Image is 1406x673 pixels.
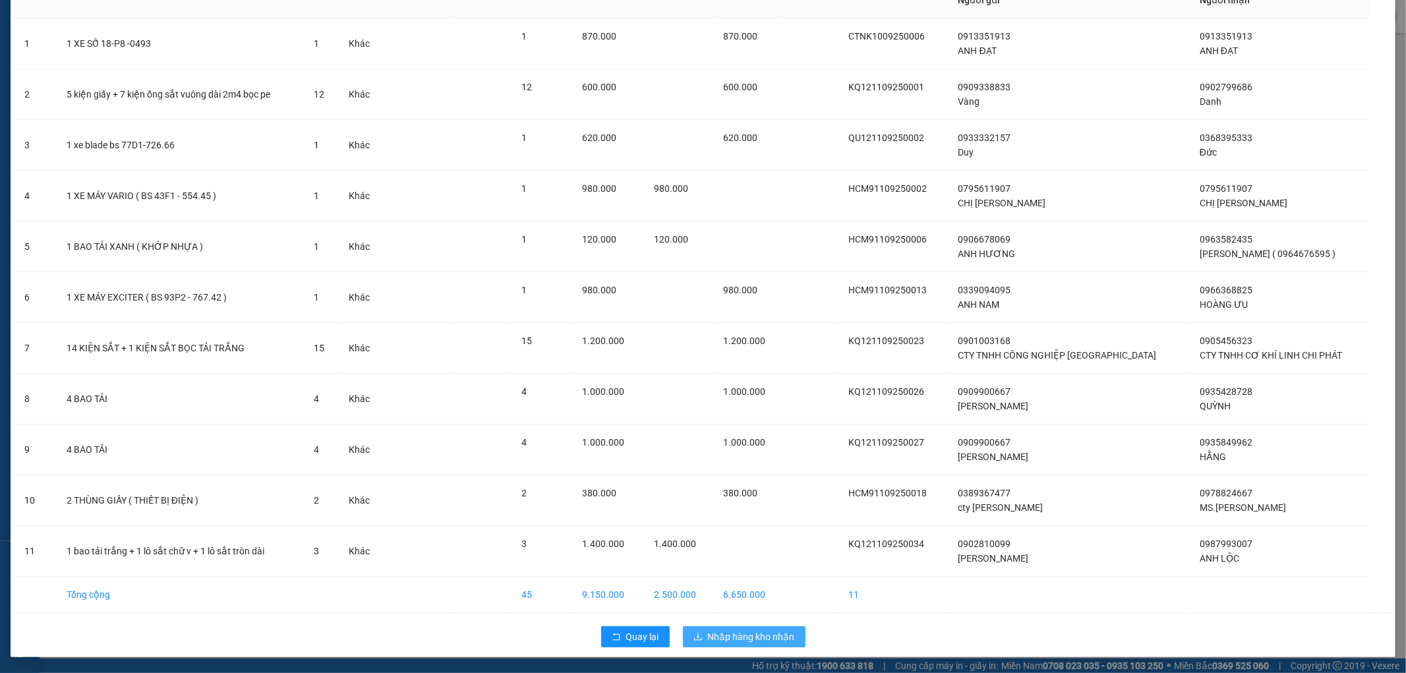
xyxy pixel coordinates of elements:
span: 620.000 [582,132,616,143]
span: 0935849962 [1200,437,1252,448]
span: 15 [522,336,533,346]
span: 0933332157 [958,132,1011,143]
span: [PERSON_NAME] [958,401,1029,411]
span: QUỲNH [1200,401,1231,411]
span: 0909900667 [958,437,1011,448]
td: 4 [14,171,56,221]
span: Danh [1200,96,1221,107]
td: 5 [14,221,56,272]
span: 0902799686 [1200,82,1252,92]
span: 980.000 [582,183,616,194]
td: 1 XE SỐ 18-P8 -0493 [56,18,303,69]
td: 2.500.000 [643,577,713,613]
span: HCM91109250006 [849,234,927,245]
span: 1.000.000 [582,437,624,448]
td: 2 [14,69,56,120]
span: 0913351913 [1200,31,1252,42]
td: 11 [838,577,948,613]
span: 1.000.000 [582,386,624,397]
td: Khác [338,221,384,272]
span: 0901003168 [958,336,1011,346]
span: 1.000.000 [723,386,765,397]
span: KQ121109250023 [849,336,925,346]
span: 4 [522,386,527,397]
span: 2 [522,488,527,498]
span: 0935428728 [1200,386,1252,397]
span: 1.200.000 [723,336,765,346]
span: Duy [958,147,974,158]
span: 1 [314,190,319,201]
span: 0339094095 [958,285,1011,295]
td: 1 bao tải trắng + 1 lô sắt chữ v + 1 lô sắt tròn dài [56,526,303,577]
td: 14 KIỆN SẮT + 1 KIỆN SẮT BỌC TẢI TRẮNG [56,323,303,374]
span: KQ121109250026 [849,386,925,397]
span: 980.000 [723,285,757,295]
span: 0389367477 [958,488,1011,498]
span: download [693,632,703,643]
span: CHỊ [PERSON_NAME] [1200,198,1287,208]
td: 3 [14,120,56,171]
span: CTNK1009250006 [849,31,925,42]
button: downloadNhập hàng kho nhận [683,626,806,647]
span: 12 [314,89,324,100]
td: 9 [14,424,56,475]
span: 0906678069 [958,234,1011,245]
span: 980.000 [582,285,616,295]
span: 1.000.000 [723,437,765,448]
span: 380.000 [582,488,616,498]
td: Khác [338,424,384,475]
span: 1 [314,292,319,303]
span: 3 [314,546,319,556]
td: 1 xe blade bs 77D1-726.66 [56,120,303,171]
span: 2 [314,495,319,506]
span: ANH ĐẠT [1200,45,1238,56]
span: [PHONE_NUMBER] [5,45,100,68]
span: CTY TNHH CƠ KHÍ LINH CHI PHÁT [1200,350,1342,361]
span: HOÀNG ƯU [1200,299,1248,310]
td: Khác [338,171,384,221]
span: CHỊ [PERSON_NAME] [958,198,1046,208]
span: 15 [314,343,324,353]
td: 1 BAO TẢI XANH ( KHỚP NHỰA ) [56,221,303,272]
span: 4 [522,437,527,448]
span: 1 [314,38,319,49]
span: 600.000 [723,82,757,92]
span: KQ121109250027 [849,437,925,448]
td: 11 [14,526,56,577]
span: 0795611907 [958,183,1011,194]
span: Mã đơn: DNTK1209250008 [5,80,202,98]
span: QU121109250002 [849,132,925,143]
span: 1 [314,140,319,150]
span: 3 [522,539,527,549]
span: 1 [522,132,527,143]
span: [PERSON_NAME] [958,452,1029,462]
td: 1 XE MÁY VARIO ( BS 43F1 - 554.45 ) [56,171,303,221]
td: Khác [338,18,384,69]
td: 8 [14,374,56,424]
span: KQ121109250034 [849,539,925,549]
span: 380.000 [723,488,757,498]
span: 120.000 [654,234,688,245]
strong: CSKH: [36,45,70,56]
span: cty [PERSON_NAME] [958,502,1043,513]
td: Khác [338,475,384,526]
span: 0795611907 [1200,183,1252,194]
td: 2 THÙNG GIẤY ( THIẾT BỊ ĐIỆN ) [56,475,303,526]
span: 980.000 [654,183,688,194]
td: Khác [338,374,384,424]
td: Khác [338,526,384,577]
td: Khác [338,120,384,171]
td: 10 [14,475,56,526]
span: 0368395333 [1200,132,1252,143]
span: ANH HƯƠNG [958,249,1016,259]
span: [PERSON_NAME] ( 0964676595 ) [1200,249,1335,259]
span: 0905456323 [1200,336,1252,346]
span: KQ121109250001 [849,82,925,92]
span: Vàng [958,96,980,107]
span: HCM91109250013 [849,285,927,295]
span: 1 [522,234,527,245]
td: 4 BAO TẢI [56,374,303,424]
span: 870.000 [723,31,757,42]
span: HCM91109250002 [849,183,927,194]
span: 12 [522,82,533,92]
